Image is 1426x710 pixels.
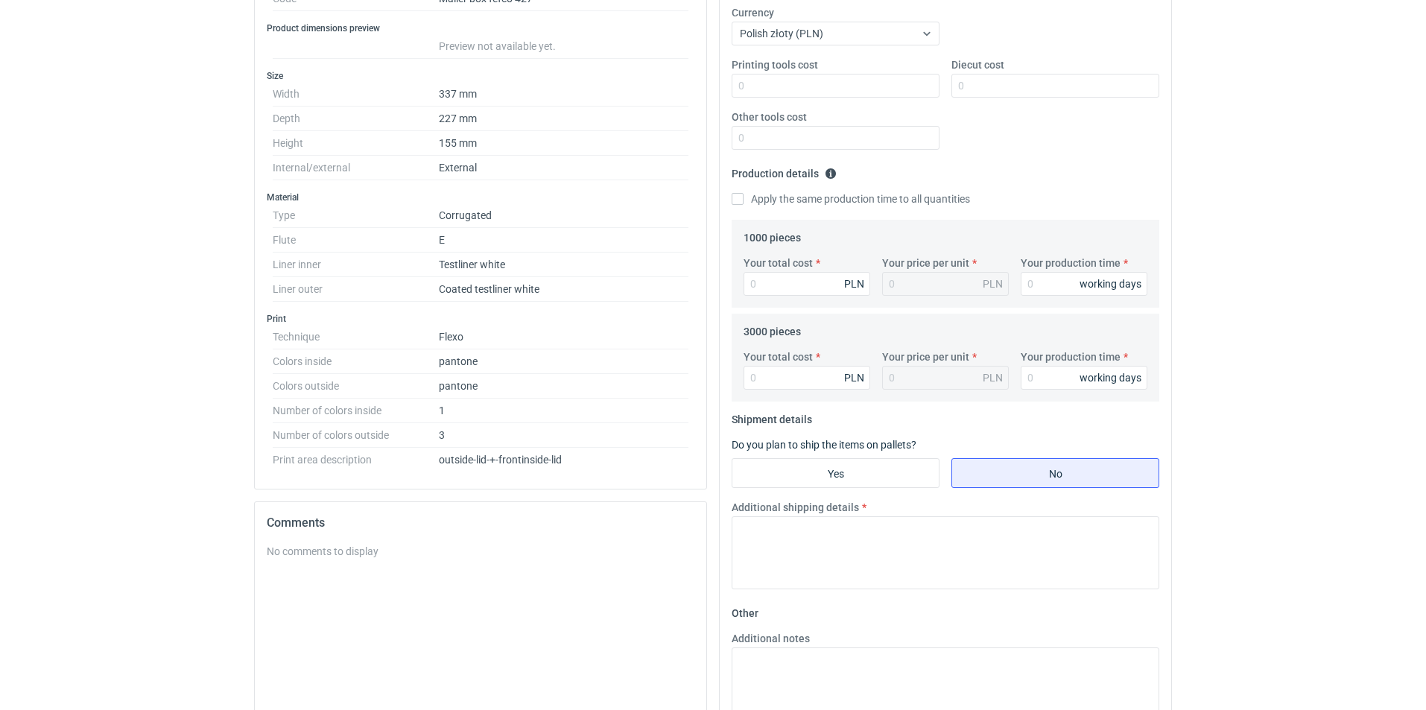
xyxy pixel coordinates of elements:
[732,191,970,206] label: Apply the same production time to all quantities
[439,349,688,374] dd: pantone
[951,57,1004,72] label: Diecut cost
[439,448,688,466] dd: outside-lid-+-front inside-lid
[439,203,688,228] dd: Corrugated
[273,277,439,302] dt: Liner outer
[439,82,688,107] dd: 337 mm
[732,57,818,72] label: Printing tools cost
[1021,349,1121,364] label: Your production time
[744,256,813,270] label: Your total cost
[267,191,694,203] h3: Material
[951,74,1159,98] input: 0
[273,228,439,253] dt: Flute
[744,349,813,364] label: Your total cost
[844,370,864,385] div: PLN
[267,70,694,82] h3: Size
[732,500,859,515] label: Additional shipping details
[273,131,439,156] dt: Height
[267,22,694,34] h3: Product dimensions preview
[273,253,439,277] dt: Liner inner
[273,374,439,399] dt: Colors outside
[1021,256,1121,270] label: Your production time
[267,544,694,559] div: No comments to display
[1080,276,1141,291] div: working days
[732,126,939,150] input: 0
[882,349,969,364] label: Your price per unit
[744,366,870,390] input: 0
[1021,366,1147,390] input: 0
[273,349,439,374] dt: Colors inside
[273,156,439,180] dt: Internal/external
[439,107,688,131] dd: 227 mm
[439,253,688,277] dd: Testliner white
[1021,272,1147,296] input: 0
[273,203,439,228] dt: Type
[1080,370,1141,385] div: working days
[744,272,870,296] input: 0
[732,162,837,180] legend: Production details
[439,40,556,52] span: Preview not available yet.
[740,28,823,39] span: Polish złoty (PLN)
[267,313,694,325] h3: Print
[732,408,812,425] legend: Shipment details
[732,458,939,488] label: Yes
[732,5,774,20] label: Currency
[983,370,1003,385] div: PLN
[273,107,439,131] dt: Depth
[732,631,810,646] label: Additional notes
[273,448,439,466] dt: Print area description
[732,439,916,451] label: Do you plan to ship the items on pallets?
[267,514,694,532] h2: Comments
[844,276,864,291] div: PLN
[439,374,688,399] dd: pantone
[273,82,439,107] dt: Width
[273,423,439,448] dt: Number of colors outside
[951,458,1159,488] label: No
[882,256,969,270] label: Your price per unit
[744,226,801,244] legend: 1000 pieces
[732,601,758,619] legend: Other
[439,325,688,349] dd: Flexo
[273,399,439,423] dt: Number of colors inside
[439,156,688,180] dd: External
[439,131,688,156] dd: 155 mm
[983,276,1003,291] div: PLN
[439,423,688,448] dd: 3
[744,320,801,337] legend: 3000 pieces
[439,228,688,253] dd: E
[439,399,688,423] dd: 1
[732,74,939,98] input: 0
[273,325,439,349] dt: Technique
[439,277,688,302] dd: Coated testliner white
[732,110,807,124] label: Other tools cost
